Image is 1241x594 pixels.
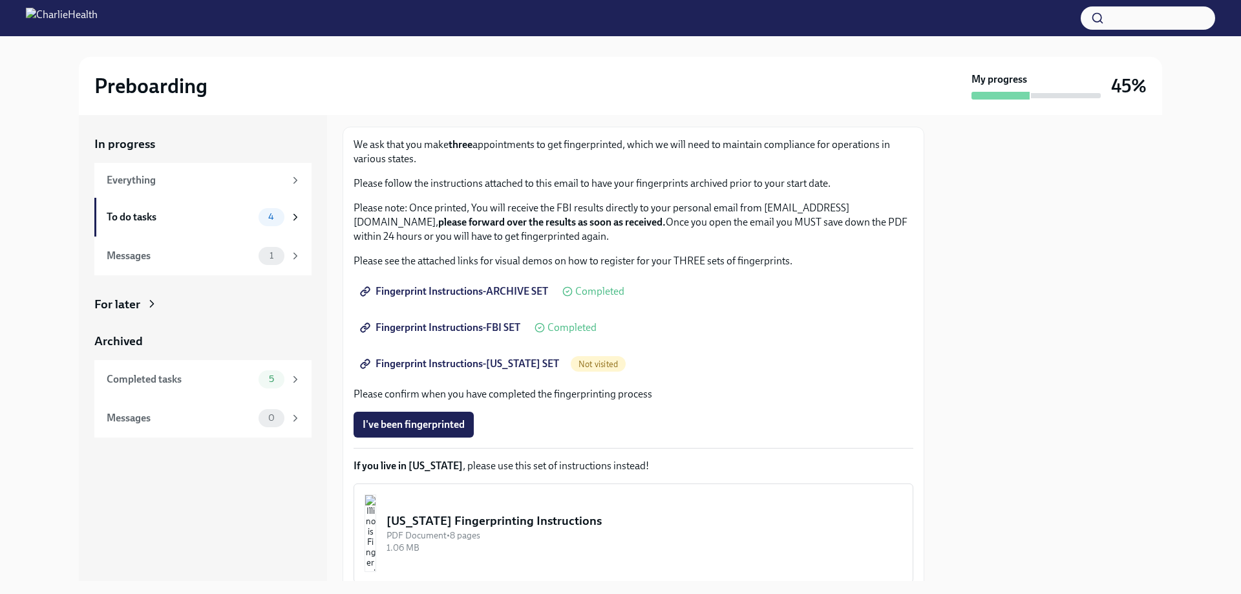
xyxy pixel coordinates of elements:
div: Messages [107,411,253,425]
button: I've been fingerprinted [354,412,474,438]
strong: If you live in [US_STATE] [354,460,463,472]
a: In progress [94,136,312,153]
a: Fingerprint Instructions-ARCHIVE SET [354,279,557,304]
span: Not visited [571,359,626,369]
span: 5 [261,374,282,384]
div: To do tasks [107,210,253,224]
p: , please use this set of instructions instead! [354,459,913,473]
span: I've been fingerprinted [363,418,465,431]
h2: Preboarding [94,73,207,99]
div: [US_STATE] Fingerprinting Instructions [387,513,902,529]
a: Fingerprint Instructions-FBI SET [354,315,529,341]
strong: three [449,138,472,151]
span: Fingerprint Instructions-[US_STATE] SET [363,357,559,370]
p: Please follow the instructions attached to this email to have your fingerprints archived prior to... [354,176,913,191]
p: Please see the attached links for visual demos on how to register for your THREE sets of fingerpr... [354,254,913,268]
span: Fingerprint Instructions-ARCHIVE SET [363,285,548,298]
span: Completed [547,323,597,333]
div: For later [94,296,140,313]
img: Illinois Fingerprinting Instructions [365,494,376,572]
span: Fingerprint Instructions-FBI SET [363,321,520,334]
span: 0 [260,413,282,423]
a: Archived [94,333,312,350]
a: Everything [94,163,312,198]
p: We ask that you make appointments to get fingerprinted, which we will need to maintain compliance... [354,138,913,166]
a: Fingerprint Instructions-[US_STATE] SET [354,351,568,377]
span: 4 [260,212,282,222]
a: Completed tasks5 [94,360,312,399]
div: Everything [107,173,284,187]
a: Messages0 [94,399,312,438]
a: To do tasks4 [94,198,312,237]
strong: please forward over the results as soon as received. [438,216,666,228]
button: [US_STATE] Fingerprinting InstructionsPDF Document•8 pages1.06 MB [354,483,913,583]
img: CharlieHealth [26,8,98,28]
div: Messages [107,249,253,263]
span: 1 [262,251,281,260]
a: Messages1 [94,237,312,275]
p: Please note: Once printed, You will receive the FBI results directly to your personal email from ... [354,201,913,244]
strong: My progress [971,72,1027,87]
div: 1.06 MB [387,542,902,554]
div: PDF Document • 8 pages [387,529,902,542]
h3: 45% [1111,74,1147,98]
div: Completed tasks [107,372,253,387]
span: Completed [575,286,624,297]
p: Please confirm when you have completed the fingerprinting process [354,387,913,401]
a: For later [94,296,312,313]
